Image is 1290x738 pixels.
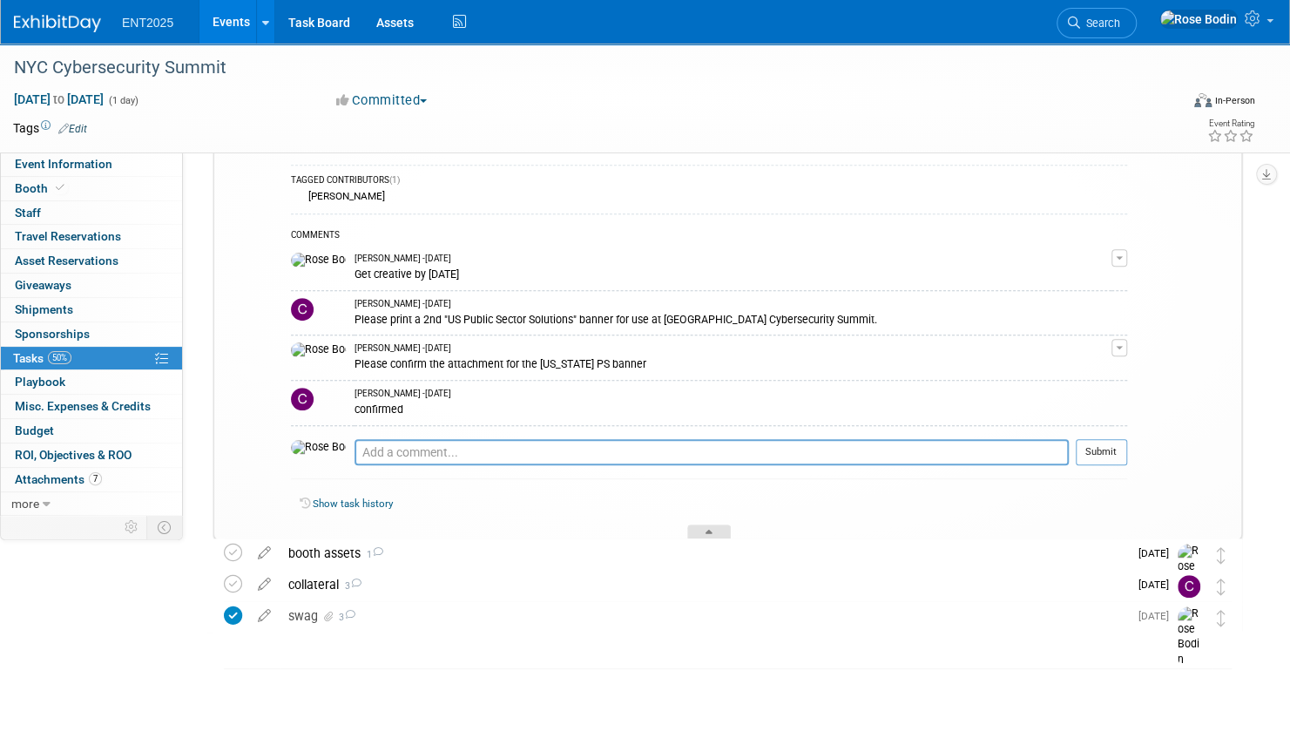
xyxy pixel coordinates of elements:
div: [PERSON_NAME] [304,190,385,202]
a: Staff [1,201,182,225]
img: Colleen Mueller [291,388,314,410]
div: Get creative by [DATE] [355,265,1111,281]
button: Submit [1076,439,1127,465]
img: Rose Bodin [291,342,346,358]
span: (1 day) [107,95,138,106]
i: Move task [1217,579,1226,595]
span: [DATE] [1138,579,1178,591]
span: 3 [339,580,361,592]
span: Staff [15,206,41,220]
a: Search [1057,8,1137,38]
img: Colleen Mueller [1178,575,1200,598]
span: Attachments [15,472,102,486]
a: edit [249,577,280,592]
span: [PERSON_NAME] - [DATE] [355,342,451,355]
div: booth assets [280,538,1128,568]
a: Event Information [1,152,182,176]
div: swag [280,601,1128,631]
span: Giveaways [15,278,71,292]
span: more [11,497,39,511]
span: [PERSON_NAME] - [DATE] [355,388,451,400]
span: 7 [89,472,102,485]
img: Rose Bodin [1178,606,1204,668]
button: Committed [330,91,434,110]
div: NYC Cybersecurity Summit [8,52,1150,84]
i: Move task [1217,547,1226,564]
span: Booth [15,181,68,195]
a: ROI, Objectives & ROO [1,443,182,467]
span: Budget [15,423,54,437]
a: Shipments [1,298,182,322]
a: edit [249,545,280,561]
div: Event Rating [1207,119,1254,128]
div: Please confirm the attachment for the [US_STATE] PS banner [355,355,1111,371]
span: [DATE] [1138,610,1178,622]
img: Rose Bodin [1178,544,1204,606]
span: to [51,92,67,106]
a: Giveaways [1,274,182,297]
img: Rose Bodin [291,253,346,268]
img: Colleen Mueller [291,298,314,321]
span: Playbook [15,375,65,389]
td: Personalize Event Tab Strip [117,516,147,538]
td: Tags [13,119,87,137]
a: Budget [1,419,182,443]
div: Event Format [1070,91,1255,117]
img: ExhibitDay [14,15,101,32]
span: (1) [389,175,400,185]
span: Shipments [15,302,73,316]
a: Show task history [313,498,393,510]
span: ROI, Objectives & ROO [15,448,132,462]
div: COMMENTS [291,227,1127,246]
span: [DATE] [DATE] [13,91,105,107]
a: Tasks50% [1,347,182,370]
a: Travel Reservations [1,225,182,248]
span: Travel Reservations [15,229,121,243]
i: Move task [1217,610,1226,626]
span: [PERSON_NAME] - [DATE] [355,298,451,310]
img: Format-Inperson.png [1194,93,1212,107]
a: Playbook [1,370,182,394]
span: Tasks [13,351,71,365]
span: Sponsorships [15,327,90,341]
div: TAGGED CONTRIBUTORS [291,174,1127,189]
img: Rose Bodin [1159,10,1238,29]
a: edit [249,608,280,624]
span: 1 [361,549,383,560]
img: Rose Bodin [291,440,346,456]
span: ENT2025 [122,16,173,30]
a: more [1,492,182,516]
span: Misc. Expenses & Credits [15,399,151,413]
a: Edit [58,123,87,135]
a: Misc. Expenses & Credits [1,395,182,418]
div: Please print a 2nd "US Public Sector Solutions" banner for use at [GEOGRAPHIC_DATA] Cybersecurity... [355,310,1111,327]
span: Search [1080,17,1120,30]
td: Toggle Event Tabs [147,516,183,538]
div: In-Person [1214,94,1255,107]
a: Sponsorships [1,322,182,346]
span: [DATE] [1138,547,1178,559]
span: 3 [336,612,355,623]
span: 50% [48,351,71,364]
a: Booth [1,177,182,200]
i: Booth reservation complete [56,183,64,193]
div: confirmed [355,400,1111,416]
a: Attachments7 [1,468,182,491]
a: Asset Reservations [1,249,182,273]
div: collateral [280,570,1128,599]
span: [PERSON_NAME] - [DATE] [355,253,451,265]
span: Asset Reservations [15,254,118,267]
span: Event Information [15,157,112,171]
